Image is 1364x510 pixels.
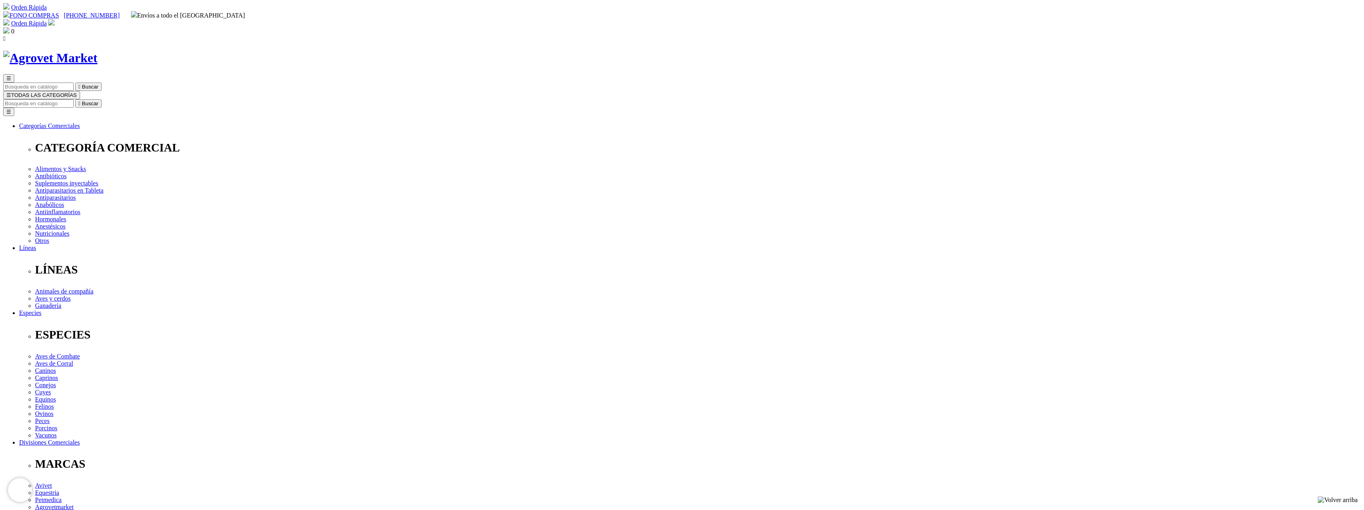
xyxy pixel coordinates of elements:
a: Hormonales [35,216,66,223]
a: Peces [35,417,49,424]
i:  [78,100,80,106]
a: Antiinflamatorios [35,209,80,215]
a: Caninos [35,367,56,374]
button:  Buscar [75,83,102,91]
a: Antiparasitarios en Tableta [35,187,104,194]
button: ☰ [3,74,14,83]
a: Cuyes [35,389,51,396]
img: shopping-cart.svg [3,19,10,26]
input: Buscar [3,83,74,91]
img: user.svg [48,19,55,26]
a: Antiparasitarios [35,194,76,201]
a: Alimentos y Snacks [35,165,86,172]
span: 0 [11,28,14,35]
span: Buscar [82,100,98,106]
a: Líneas [19,244,36,251]
i:  [3,35,6,42]
img: shopping-cart.svg [3,3,10,10]
a: Especies [19,309,41,316]
a: Ganadería [35,302,61,309]
a: Aves y cerdos [35,295,70,302]
a: Aves de Combate [35,353,80,360]
a: Antibióticos [35,173,67,179]
img: Volver arriba [1318,496,1358,504]
input: Buscar [3,99,74,108]
button: ☰TODAS LAS CATEGORÍAS [3,91,80,99]
img: shopping-bag.svg [3,27,10,33]
span: ☰ [6,92,11,98]
a: Acceda a su cuenta de cliente [48,20,55,27]
p: MARCAS [35,457,1361,471]
i:  [78,84,80,90]
a: Divisiones Comerciales [19,439,80,446]
a: Porcinos [35,425,57,431]
a: Equestria [35,489,59,496]
span: Buscar [82,84,98,90]
a: Categorías Comerciales [19,122,80,129]
a: Orden Rápida [11,20,47,27]
a: FONO COMPRAS [3,12,59,19]
a: Petmedica [35,496,62,503]
a: Caprinos [35,374,58,381]
p: ESPECIES [35,328,1361,341]
a: [PHONE_NUMBER] [64,12,119,19]
img: delivery-truck.svg [131,11,137,18]
a: Anestésicos [35,223,65,230]
img: phone.svg [3,11,10,18]
a: Orden Rápida [11,4,47,11]
a: Suplementos inyectables [35,180,98,187]
span: ☰ [6,75,11,81]
a: Aves de Corral [35,360,73,367]
p: LÍNEAS [35,263,1361,276]
button:  Buscar [75,99,102,108]
a: Equinos [35,396,56,403]
a: Felinos [35,403,54,410]
span: Envíos a todo el [GEOGRAPHIC_DATA] [131,12,245,19]
img: Agrovet Market [3,51,98,65]
p: CATEGORÍA COMERCIAL [35,141,1361,154]
a: Avivet [35,482,52,489]
button: ☰ [3,108,14,116]
a: Otros [35,237,49,244]
a: Animales de compañía [35,288,94,295]
a: Nutricionales [35,230,69,237]
a: Conejos [35,382,56,388]
a: Anabólicos [35,201,64,208]
iframe: Brevo live chat [8,478,32,502]
a: Vacunos [35,432,57,439]
a: Ovinos [35,410,53,417]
